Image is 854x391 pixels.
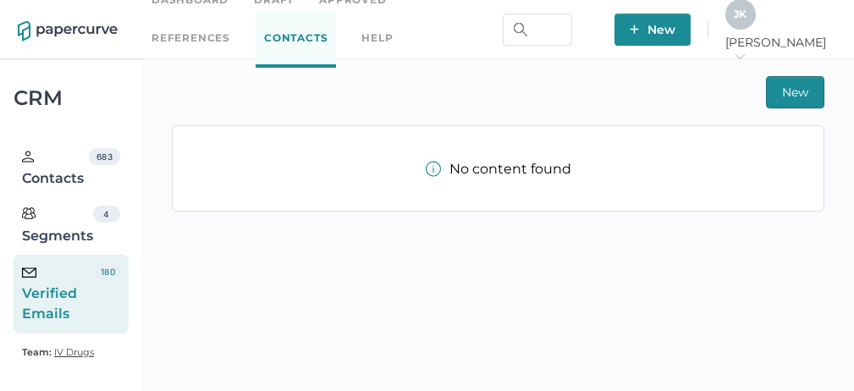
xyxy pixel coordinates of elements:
[93,206,120,223] div: 4
[630,25,639,34] img: plus-white.e19ec114.svg
[22,267,36,278] img: email-icon-black.c777dcea.svg
[152,29,230,47] a: References
[766,76,824,108] button: New
[22,151,34,162] img: person.20a629c4.svg
[22,207,36,220] img: segments.b9481e3d.svg
[503,14,572,46] input: Search Workspace
[426,161,571,177] div: No content found
[22,342,94,362] a: Team: IV Drugs
[22,206,93,246] div: Segments
[14,91,129,106] div: CRM
[256,9,336,68] a: Contacts
[630,14,675,46] span: New
[782,77,808,107] span: New
[426,161,441,177] img: info-tooltip-active.a952ecf1.svg
[22,148,89,189] div: Contacts
[514,23,527,36] img: search.bf03fe8b.svg
[22,263,96,324] div: Verified Emails
[361,29,393,47] div: help
[54,346,94,358] span: IV Drugs
[96,263,120,280] div: 180
[89,148,120,165] div: 683
[725,35,836,65] span: [PERSON_NAME]
[734,8,747,20] span: J K
[734,51,746,63] i: arrow_right
[18,21,118,41] img: papercurve-logo-colour.7244d18c.svg
[614,14,691,46] button: New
